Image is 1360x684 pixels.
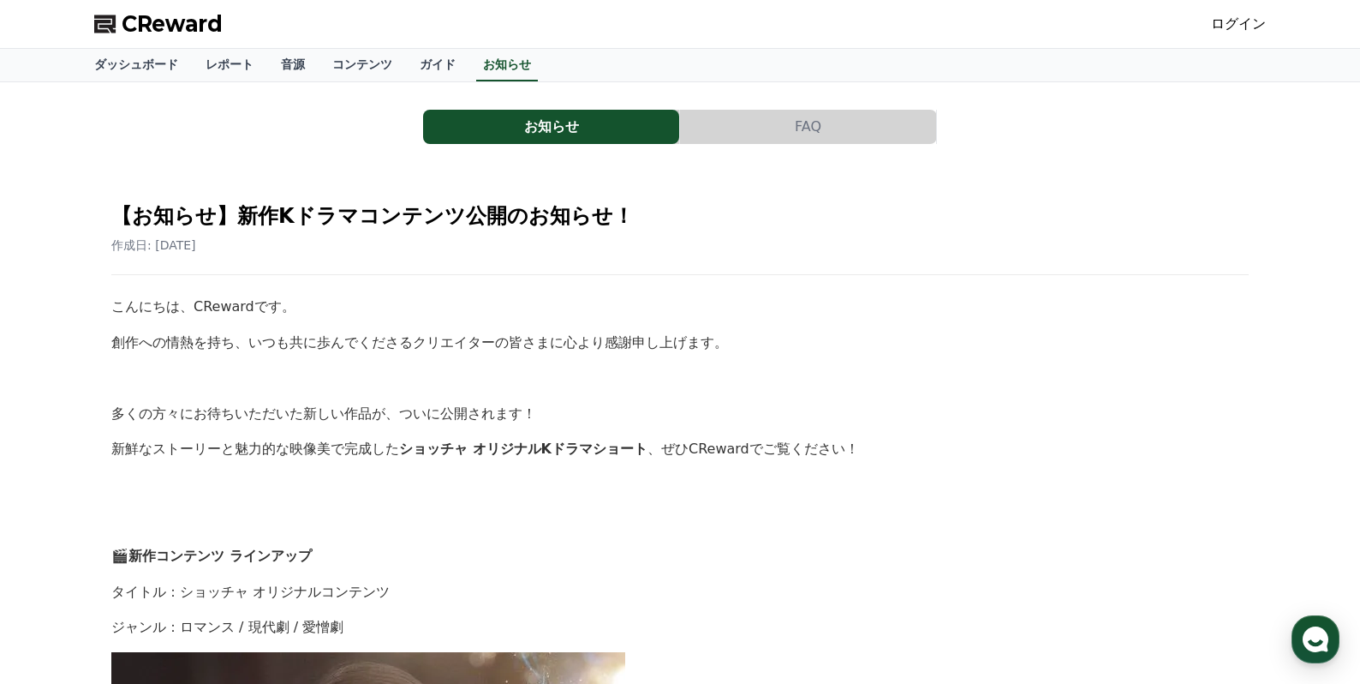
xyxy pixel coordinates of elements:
p: ジャンル：ロマンス / 現代劇 / 愛憎劇 [111,616,1249,639]
a: FAQ [680,110,937,144]
span: CReward [122,10,223,38]
a: ダッシュボード [81,49,192,81]
a: レポート [192,49,267,81]
button: FAQ [680,110,936,144]
strong: 新作コンテンツ ラインアップ [128,548,312,564]
p: タイトル：ショッチャ オリジナルコンテンツ [111,581,1249,603]
a: お知らせ [423,110,680,144]
span: 作成日: [DATE] [111,238,196,252]
a: ガイド [406,49,469,81]
p: 多くの方々にお待ちいただいた新しい作品が、ついに公開されます！ [111,403,1249,425]
button: お知らせ [423,110,679,144]
a: 音源 [267,49,319,81]
h2: 【お知らせ】新作Kドラマコンテンツ公開のお知らせ！ [111,202,1249,230]
p: 創作への情熱を持ち、いつも共に歩んでくださるクリエイターの皆さまに心より感謝申し上げます。 [111,332,1249,354]
a: ログイン [1211,14,1266,34]
p: 新鮮なストーリーと魅力的な映像美で完成した 、ぜひCRewardでご覧ください！ [111,438,1249,460]
a: CReward [94,10,223,38]
p: こんにちは、CRewardです。 [111,296,1249,318]
strong: ショッチャ オリジナルKドラマショート [399,441,647,457]
a: コンテンツ [319,49,406,81]
a: お知らせ [476,49,538,81]
p: 🎬 [111,545,1249,567]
